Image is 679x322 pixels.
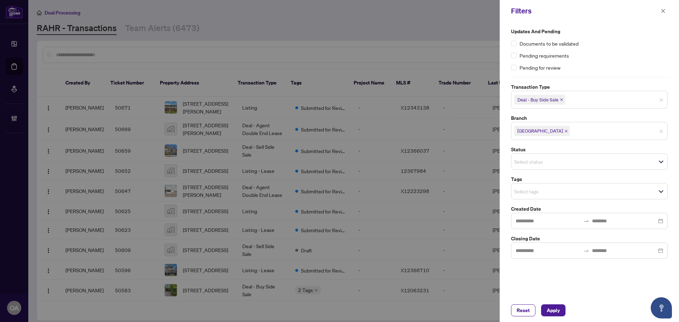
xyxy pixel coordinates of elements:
[511,304,535,316] button: Reset
[520,40,579,47] span: Documents to be validated
[564,129,568,133] span: close
[659,98,663,102] span: close
[520,52,569,59] span: Pending requirements
[514,95,565,105] span: Deal - Buy Side Sale
[511,205,668,213] label: Created Date
[541,304,565,316] button: Apply
[517,305,530,316] span: Reset
[517,127,563,134] span: [GEOGRAPHIC_DATA]
[584,218,589,224] span: to
[517,96,558,103] span: Deal - Buy Side Sale
[661,8,666,13] span: close
[511,235,668,242] label: Closing Date
[511,83,668,91] label: Transaction Type
[511,146,668,153] label: Status
[651,297,672,318] button: Open asap
[584,248,589,253] span: swap-right
[511,114,668,122] label: Branch
[547,305,560,316] span: Apply
[584,218,589,224] span: swap-right
[511,28,668,35] label: Updates and Pending
[584,248,589,253] span: to
[511,6,658,16] div: Filters
[514,126,570,136] span: Ottawa
[520,64,561,71] span: Pending for review
[659,129,663,134] span: close
[511,175,668,183] label: Tags
[560,98,563,101] span: close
